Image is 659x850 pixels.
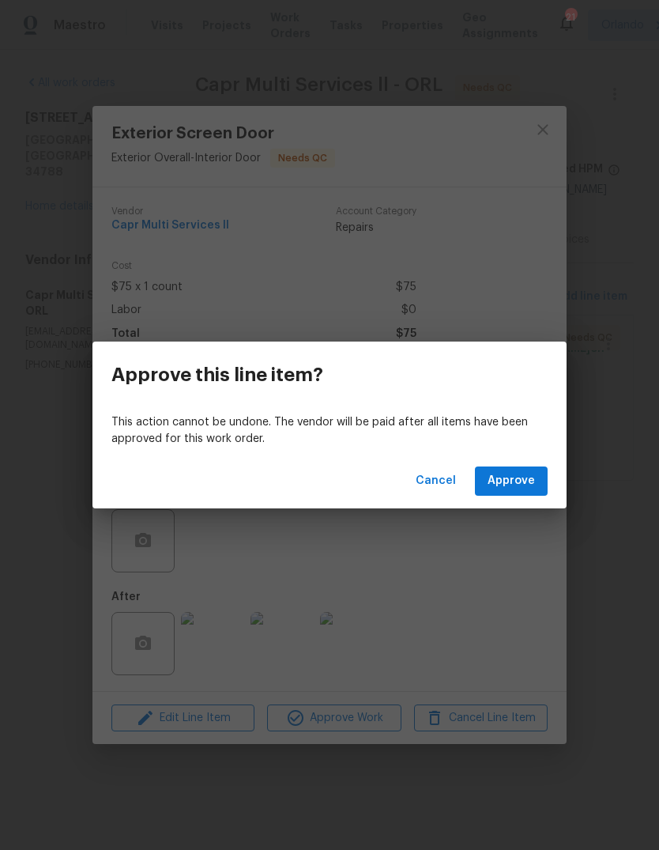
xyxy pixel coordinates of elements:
button: Cancel [409,467,462,496]
span: Cancel [416,471,456,491]
button: Approve [475,467,548,496]
span: Approve [488,471,535,491]
p: This action cannot be undone. The vendor will be paid after all items have been approved for this... [111,414,548,448]
h3: Approve this line item? [111,364,323,386]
